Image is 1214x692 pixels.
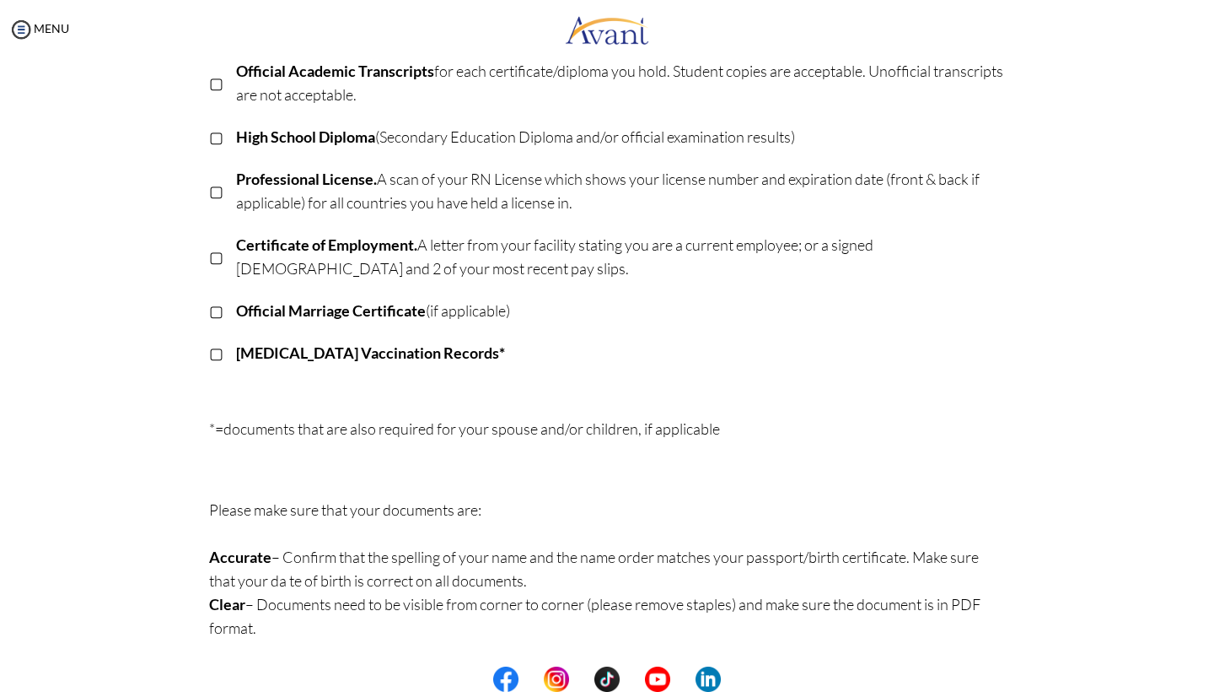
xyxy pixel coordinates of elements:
[236,59,1006,106] p: for each certificate/diploma you hold. Student copies are acceptable. Unofficial transcripts are ...
[209,179,223,203] p: ▢
[518,667,544,692] img: blank.png
[620,667,645,692] img: blank.png
[236,125,1006,149] p: (Secondary Education Diploma and/or official examination results)
[209,548,271,566] b: Accurate
[209,341,223,365] p: ▢
[209,299,223,322] p: ▢
[8,21,69,35] a: MENU
[569,667,594,692] img: blank.png
[236,343,505,362] b: [MEDICAL_DATA] Vaccination Records*
[209,498,1006,640] p: Please make sure that your documents are: – Confirm that the spelling of your name and the name o...
[544,667,569,692] img: in.png
[8,17,34,42] img: icon-menu.png
[209,417,1006,488] p: *=documents that are also required for your spouse and/or children, if applicable
[209,595,245,614] b: Clear
[236,233,1006,280] p: A letter from your facility stating you are a current employee; or a signed [DEMOGRAPHIC_DATA] an...
[209,71,223,95] p: ▢
[236,170,377,188] b: Professional License.
[209,245,223,268] p: ▢
[565,4,649,55] img: logo.png
[236,62,434,80] b: Official Academic Transcripts
[236,167,1006,214] p: A scan of your RN License which shows your license number and expiration date (front & back if ap...
[493,667,518,692] img: fb.png
[236,299,1006,322] p: (if applicable)
[236,235,417,254] b: Certificate of Employment.
[670,667,696,692] img: blank.png
[236,301,426,320] b: Official Marriage Certificate
[645,667,670,692] img: yt.png
[209,125,223,149] p: ▢
[236,127,375,146] b: High School Diploma
[696,667,721,692] img: li.png
[594,667,620,692] img: tt.png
